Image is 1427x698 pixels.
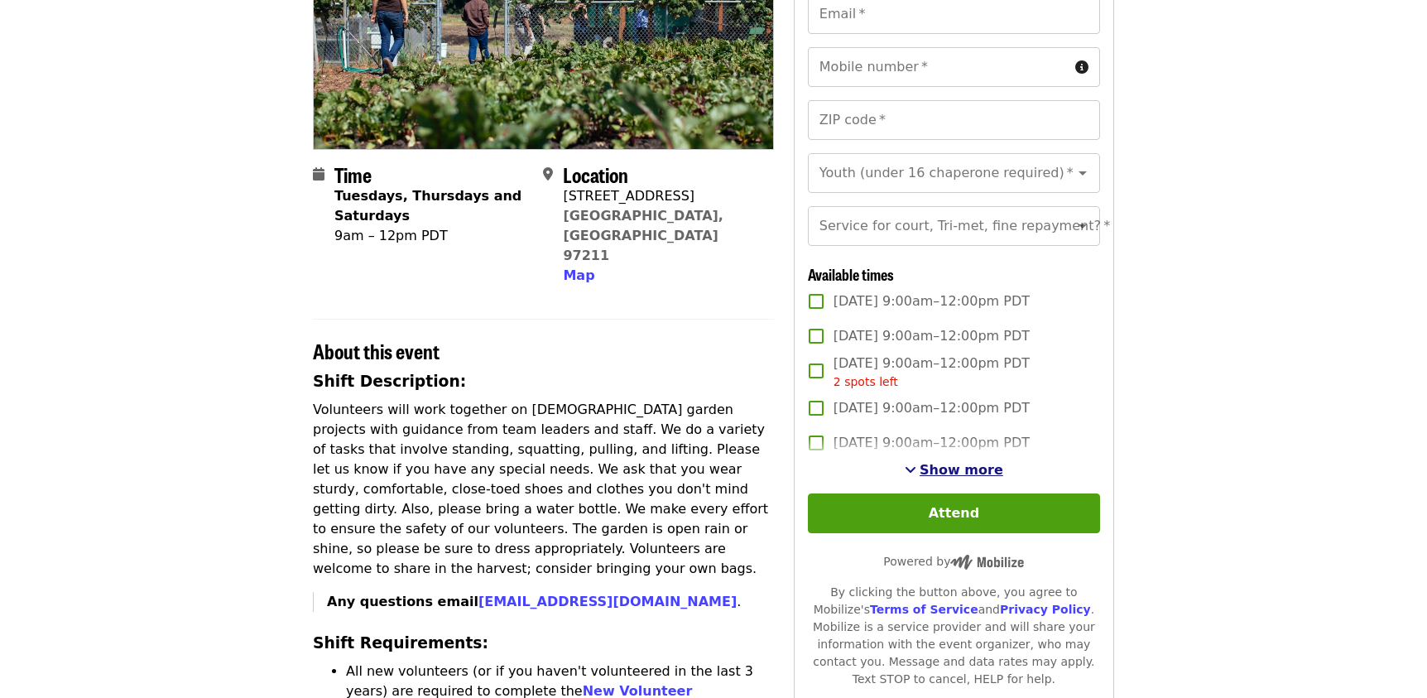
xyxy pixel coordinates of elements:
[327,592,774,612] p: .
[950,555,1024,570] img: Powered by Mobilize
[834,291,1030,311] span: [DATE] 9:00am–12:00pm PDT
[327,594,737,609] strong: Any questions email
[834,354,1030,391] span: [DATE] 9:00am–12:00pm PDT
[334,160,372,189] span: Time
[313,400,774,579] p: Volunteers will work together on [DEMOGRAPHIC_DATA] garden projects with guidance from team leade...
[1071,214,1094,238] button: Open
[834,326,1030,346] span: [DATE] 9:00am–12:00pm PDT
[313,166,324,182] i: calendar icon
[1071,161,1094,185] button: Open
[563,208,723,263] a: [GEOGRAPHIC_DATA], [GEOGRAPHIC_DATA] 97211
[808,47,1069,87] input: Mobile number
[920,462,1003,478] span: Show more
[313,373,466,390] strong: Shift Description:
[870,603,978,616] a: Terms of Service
[808,263,894,285] span: Available times
[808,493,1100,533] button: Attend
[834,375,898,388] span: 2 spots left
[334,226,530,246] div: 9am – 12pm PDT
[808,100,1100,140] input: ZIP code
[808,584,1100,688] div: By clicking the button above, you agree to Mobilize's and . Mobilize is a service provider and wi...
[478,594,737,609] a: [EMAIL_ADDRESS][DOMAIN_NAME]
[563,160,628,189] span: Location
[313,336,440,365] span: About this event
[1075,60,1088,75] i: circle-info icon
[834,398,1030,418] span: [DATE] 9:00am–12:00pm PDT
[543,166,553,182] i: map-marker-alt icon
[563,266,594,286] button: Map
[563,186,760,206] div: [STREET_ADDRESS]
[334,188,521,224] strong: Tuesdays, Thursdays and Saturdays
[1000,603,1091,616] a: Privacy Policy
[883,555,1024,568] span: Powered by
[313,634,488,652] strong: Shift Requirements:
[834,433,1030,453] span: [DATE] 9:00am–12:00pm PDT
[563,267,594,283] span: Map
[905,460,1003,480] button: See more timeslots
